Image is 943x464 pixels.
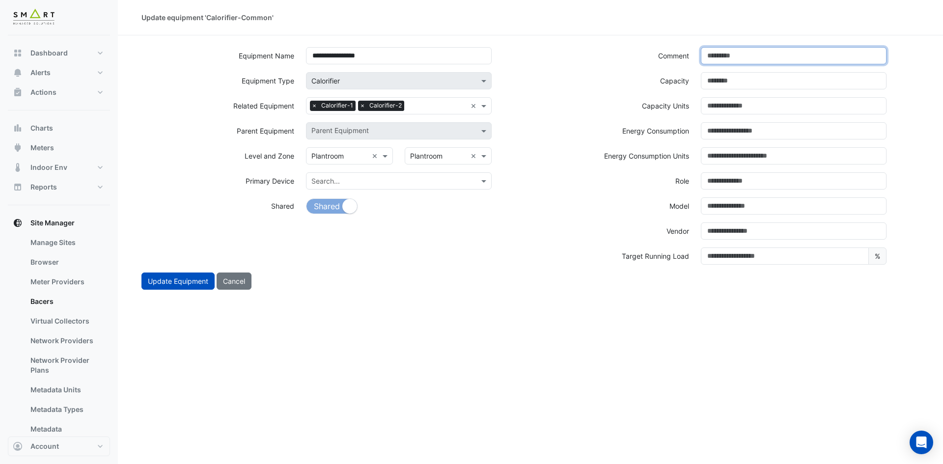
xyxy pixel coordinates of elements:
[910,431,933,454] div: Open Intercom Messenger
[8,213,110,233] button: Site Manager
[13,182,23,192] app-icon: Reports
[300,197,498,222] div: Cannot change equipment shared status while having related equipment.
[246,172,294,190] label: Primary Device
[13,48,23,58] app-icon: Dashboard
[8,63,110,82] button: Alerts
[23,252,110,272] a: Browser
[23,331,110,351] a: Network Providers
[30,163,67,172] span: Indoor Env
[868,247,887,265] span: %
[23,400,110,419] a: Metadata Types
[23,272,110,292] a: Meter Providers
[642,97,689,114] label: Capacity Units
[471,151,479,161] span: Clear
[30,87,56,97] span: Actions
[13,87,23,97] app-icon: Actions
[13,123,23,133] app-icon: Charts
[319,101,356,110] span: Calorifier-1
[30,123,53,133] span: Charts
[30,218,75,228] span: Site Manager
[23,351,110,380] a: Network Provider Plans
[8,138,110,158] button: Meters
[13,143,23,153] app-icon: Meters
[675,172,689,190] label: Role
[141,12,274,23] div: Update equipment 'Calorifier-Common'
[471,101,479,111] span: Clear
[8,118,110,138] button: Charts
[30,48,68,58] span: Dashboard
[310,101,319,110] span: ×
[372,151,380,161] span: Clear
[658,47,689,64] label: Comment
[622,247,689,265] label: Target Running Load
[237,122,294,139] label: Parent Equipment
[23,233,110,252] a: Manage Sites
[13,218,23,228] app-icon: Site Manager
[233,97,294,114] label: Related Equipment
[30,68,51,78] span: Alerts
[666,222,689,240] label: Vendor
[660,72,689,89] label: Capacity
[13,163,23,172] app-icon: Indoor Env
[8,43,110,63] button: Dashboard
[8,177,110,197] button: Reports
[239,47,294,64] label: Equipment Name
[141,273,215,290] button: Update Equipment
[8,437,110,456] button: Account
[8,158,110,177] button: Indoor Env
[13,68,23,78] app-icon: Alerts
[604,147,689,164] label: Energy Consumption Units
[12,8,56,27] img: Company Logo
[271,197,294,215] label: Shared
[30,143,54,153] span: Meters
[23,380,110,400] a: Metadata Units
[30,182,57,192] span: Reports
[622,122,689,139] label: Energy Consumption
[310,125,369,138] div: Parent Equipment
[23,419,110,439] a: Metadata
[358,101,367,110] span: ×
[300,122,498,147] div: Shared equipment cannot be used in equipment hierarchy.
[306,72,492,89] app-ace-select: The equipment type cannot be modified as this equipment has favourites
[245,147,294,164] label: Level and Zone
[669,197,689,215] label: Model
[8,82,110,102] button: Actions
[23,292,110,311] a: Bacers
[367,101,404,110] span: Calorifier-2
[217,273,251,290] button: Cancel
[242,72,294,89] label: Equipment Type
[30,441,59,451] span: Account
[23,311,110,331] a: Virtual Collectors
